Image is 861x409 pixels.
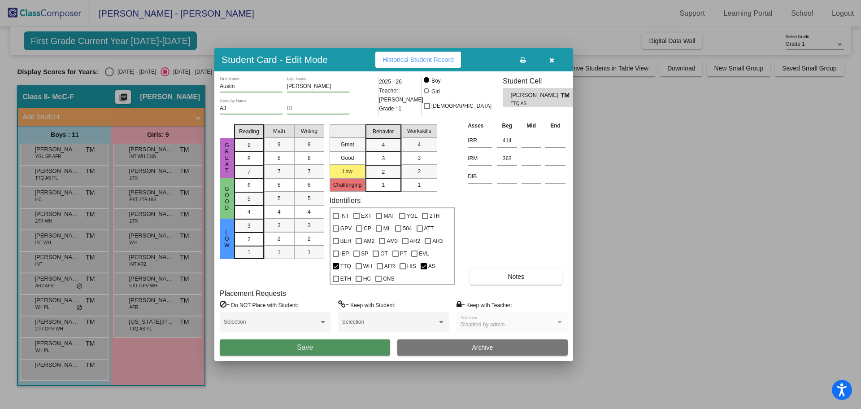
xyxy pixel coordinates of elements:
[382,141,385,149] span: 4
[308,208,311,216] span: 4
[248,235,251,243] span: 2
[364,223,371,234] span: CP
[340,273,351,284] span: ETH
[382,181,385,189] span: 1
[382,154,385,163] span: 3
[417,167,421,176] span: 2
[220,289,286,298] label: Placement Requests
[508,273,524,280] span: Notes
[278,141,281,149] span: 9
[407,127,431,135] span: Workskills
[407,261,416,272] span: HIS
[340,248,349,259] span: IEP
[239,128,259,136] span: Reading
[424,223,434,234] span: ATT
[383,56,454,63] span: Historical Student Record
[361,248,368,259] span: SP
[468,134,492,147] input: assessment
[308,154,311,162] span: 8
[330,196,361,205] label: Identifiers
[417,181,421,189] span: 1
[248,168,251,176] span: 7
[340,223,352,234] span: GPV
[248,154,251,163] span: 8
[308,181,311,189] span: 6
[338,300,396,309] label: = Keep with Student:
[383,223,391,234] span: ML
[223,186,231,211] span: Good
[387,236,398,246] span: AM3
[278,167,281,176] span: 7
[308,141,311,149] span: 9
[382,168,385,176] span: 2
[431,88,440,96] div: Girl
[340,236,352,246] span: BEH
[248,141,251,149] span: 9
[220,300,298,309] label: = Do NOT Place with Student:
[417,141,421,149] span: 4
[419,248,429,259] span: EVL
[361,211,371,221] span: EXT
[511,91,561,100] span: [PERSON_NAME]
[457,300,512,309] label: = Keep with Teacher:
[220,339,390,356] button: Save
[248,181,251,189] span: 6
[363,236,374,246] span: AM2
[468,152,492,165] input: assessment
[248,248,251,256] span: 1
[248,222,251,230] span: 3
[495,121,519,131] th: Beg
[222,54,328,65] h3: Student Card - Edit Mode
[379,104,401,113] span: Grade : 1
[468,170,492,183] input: assessment
[410,236,420,246] span: AR2
[383,273,394,284] span: CNS
[397,339,568,356] button: Archive
[373,128,394,136] span: Behavior
[470,268,562,285] button: Notes
[432,236,443,246] span: AR3
[407,211,417,221] span: YGL
[223,142,231,174] span: Great
[278,194,281,202] span: 5
[417,154,421,162] span: 3
[273,127,285,135] span: Math
[308,167,311,176] span: 7
[278,208,281,216] span: 4
[379,77,402,86] span: 2025 - 26
[297,343,313,351] span: Save
[301,127,317,135] span: Writing
[379,86,423,104] span: Teacher: [PERSON_NAME]
[561,91,573,100] span: TM
[278,154,281,162] span: 8
[223,229,231,248] span: Low
[519,121,543,131] th: Mid
[375,52,461,68] button: Historical Student Record
[340,211,349,221] span: INT
[403,223,412,234] span: 504
[400,248,407,259] span: PT
[278,221,281,229] span: 3
[278,235,281,243] span: 2
[431,77,441,85] div: Boy
[308,221,311,229] span: 3
[428,261,435,272] span: AS
[278,248,281,256] span: 1
[380,248,388,259] span: OT
[220,106,283,112] input: goes by name
[383,211,394,221] span: MAT
[503,77,581,85] h3: Student Cell
[431,101,491,111] span: [DEMOGRAPHIC_DATA]
[461,321,505,328] span: Disabled by admin
[472,344,493,351] span: Archive
[384,261,395,272] span: AFR
[248,208,251,216] span: 4
[308,194,311,202] span: 5
[308,235,311,243] span: 2
[430,211,440,221] span: 2TR
[543,121,568,131] th: End
[248,195,251,203] span: 5
[278,181,281,189] span: 6
[308,248,311,256] span: 1
[465,121,495,131] th: Asses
